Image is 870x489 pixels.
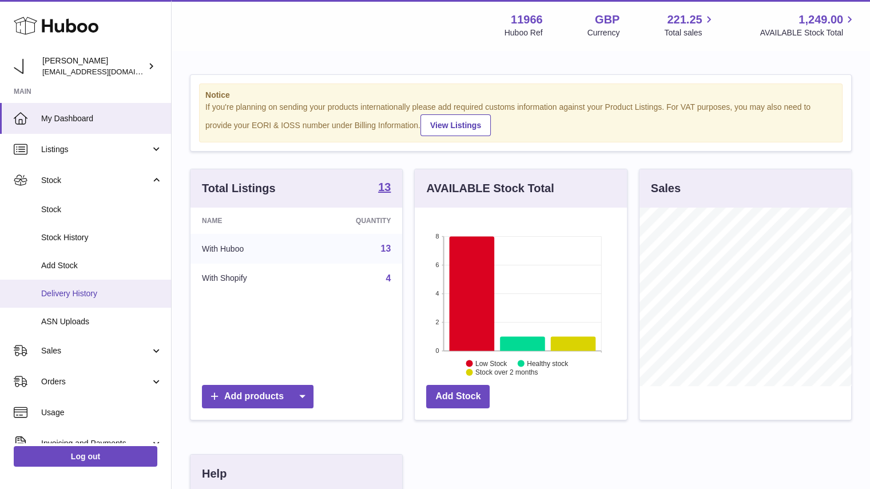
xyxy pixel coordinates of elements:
[760,12,856,38] a: 1,249.00 AVAILABLE Stock Total
[190,264,305,293] td: With Shopify
[760,27,856,38] span: AVAILABLE Stock Total
[436,290,439,297] text: 4
[202,181,276,196] h3: Total Listings
[378,181,391,195] a: 13
[305,208,403,234] th: Quantity
[436,261,439,268] text: 6
[41,345,150,356] span: Sales
[436,233,439,240] text: 8
[436,319,439,325] text: 2
[41,438,150,449] span: Invoicing and Payments
[420,114,491,136] a: View Listings
[14,58,31,75] img: info@tenpm.co
[504,27,543,38] div: Huboo Ref
[426,181,554,196] h3: AVAILABLE Stock Total
[475,359,507,367] text: Low Stock
[42,67,168,76] span: [EMAIL_ADDRESS][DOMAIN_NAME]
[41,204,162,215] span: Stock
[667,12,702,27] span: 221.25
[475,368,538,376] text: Stock over 2 months
[378,181,391,193] strong: 13
[511,12,543,27] strong: 11966
[664,12,715,38] a: 221.25 Total sales
[41,144,150,155] span: Listings
[41,175,150,186] span: Stock
[41,316,162,327] span: ASN Uploads
[190,234,305,264] td: With Huboo
[426,385,490,408] a: Add Stock
[386,273,391,283] a: 4
[41,288,162,299] span: Delivery History
[41,376,150,387] span: Orders
[205,102,836,136] div: If you're planning on sending your products internationally please add required customs informati...
[41,260,162,271] span: Add Stock
[14,446,157,467] a: Log out
[41,407,162,418] span: Usage
[202,466,227,482] h3: Help
[381,244,391,253] a: 13
[651,181,681,196] h3: Sales
[664,27,715,38] span: Total sales
[41,113,162,124] span: My Dashboard
[799,12,843,27] span: 1,249.00
[202,385,313,408] a: Add products
[595,12,619,27] strong: GBP
[587,27,620,38] div: Currency
[190,208,305,234] th: Name
[41,232,162,243] span: Stock History
[42,55,145,77] div: [PERSON_NAME]
[205,90,836,101] strong: Notice
[527,359,569,367] text: Healthy stock
[436,347,439,354] text: 0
